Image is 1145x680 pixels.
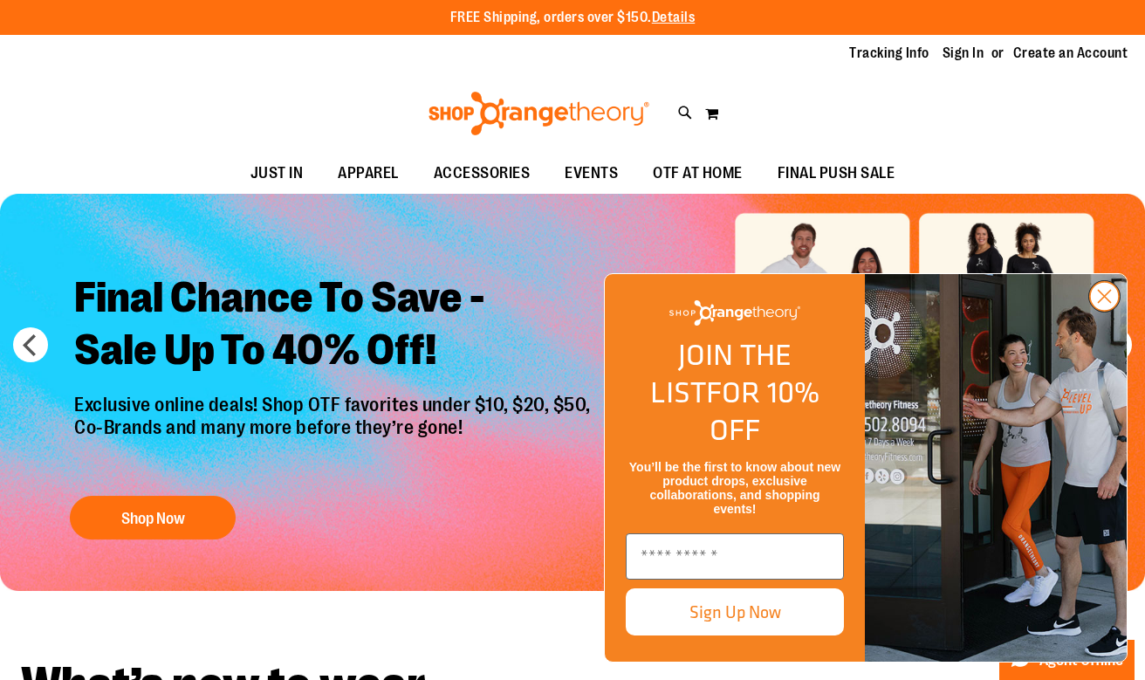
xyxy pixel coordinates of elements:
a: Details [652,10,696,25]
span: EVENTS [565,154,618,193]
a: Create an Account [1013,44,1128,63]
span: You’ll be the first to know about new product drops, exclusive collaborations, and shopping events! [629,460,840,516]
button: prev [13,327,48,362]
p: FREE Shipping, orders over $150. [450,8,696,28]
a: Sign In [943,44,984,63]
span: ACCESSORIES [434,154,531,193]
span: JUST IN [250,154,304,193]
button: Close dialog [1088,280,1121,313]
img: Shop Orangetheory [669,300,800,326]
a: Final Chance To Save -Sale Up To 40% Off! Exclusive online deals! Shop OTF favorites under $10, $... [61,258,608,549]
a: Tracking Info [849,44,929,63]
span: FOR 10% OFF [706,370,819,451]
span: JOIN THE LIST [650,333,792,414]
h2: Final Chance To Save - Sale Up To 40% Off! [61,258,608,394]
p: Exclusive online deals! Shop OTF favorites under $10, $20, $50, Co-Brands and many more before th... [61,394,608,479]
img: Shop Orangetheory [426,92,652,135]
button: Shop Now [70,497,236,540]
span: APPAREL [338,154,399,193]
span: OTF AT HOME [653,154,743,193]
img: Shop Orangtheory [865,274,1127,662]
div: FLYOUT Form [586,256,1145,680]
button: Sign Up Now [626,588,844,635]
input: Enter email [626,533,844,580]
span: FINAL PUSH SALE [778,154,895,193]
